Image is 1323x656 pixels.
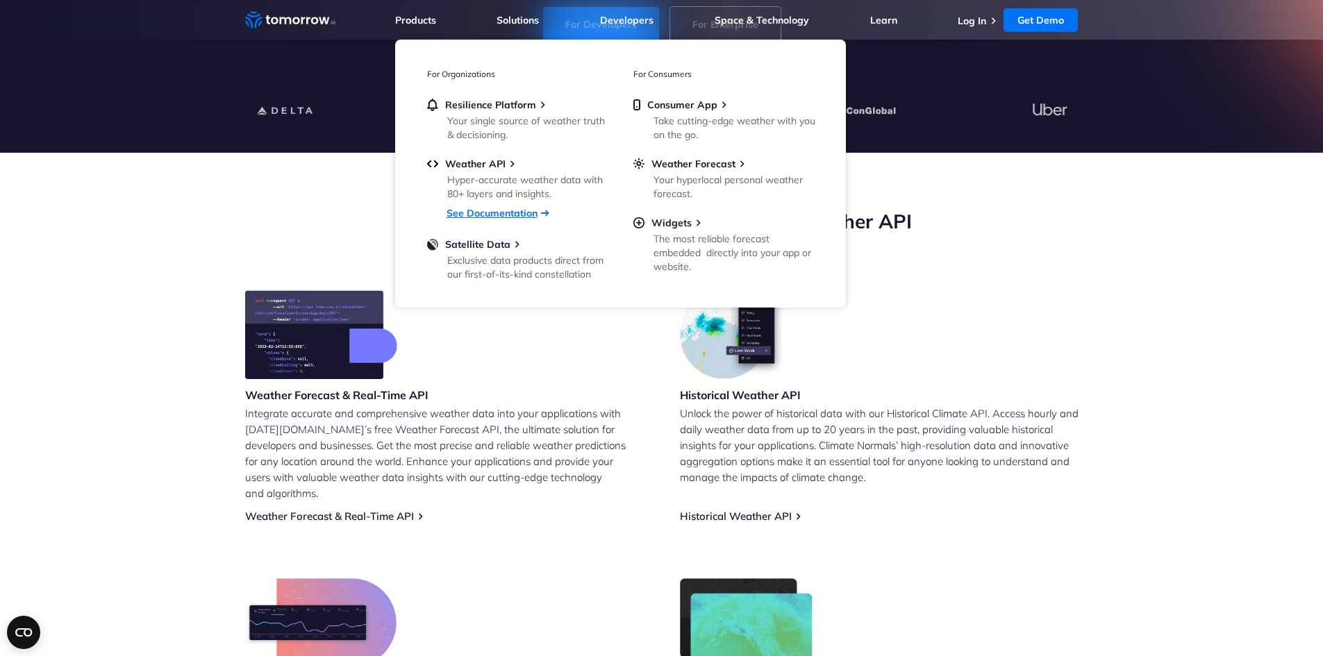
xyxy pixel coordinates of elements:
[427,69,608,79] h3: For Organizations
[958,15,986,27] a: Log In
[447,114,609,142] div: Your single source of weather truth & decisioning.
[427,99,608,139] a: Resilience PlatformYour single source of weather truth & decisioning.
[654,173,815,201] div: Your hyperlocal personal weather forecast.
[654,232,815,274] div: The most reliable forecast embedded directly into your app or website.
[445,99,536,111] span: Resilience Platform
[245,387,428,403] h3: Weather Forecast & Real-Time API
[1004,8,1078,32] a: Get Demo
[633,158,814,198] a: Weather ForecastYour hyperlocal personal weather forecast.
[651,158,735,170] span: Weather Forecast
[427,158,608,198] a: Weather APIHyper-accurate weather data with 80+ layers and insights.
[647,99,717,111] span: Consumer App
[633,217,644,229] img: plus-circle.svg
[447,173,609,201] div: Hyper-accurate weather data with 80+ layers and insights.
[654,114,815,142] div: Take cutting-edge weather with you on the go.
[633,158,644,170] img: sun.svg
[395,14,436,26] a: Products
[633,99,814,139] a: Consumer AppTake cutting-edge weather with you on the go.
[245,10,335,31] a: Home link
[427,158,438,170] img: api.svg
[7,616,40,649] button: Open CMP widget
[680,405,1079,485] p: Unlock the power of historical data with our Historical Climate API. Access hourly and daily weat...
[715,14,809,26] a: Space & Technology
[651,217,692,229] span: Widgets
[447,207,538,219] a: See Documentation
[445,238,510,251] span: Satellite Data
[447,253,609,281] div: Exclusive data products direct from our first-of-its-kind constellation
[445,158,506,170] span: Weather API
[245,510,414,523] a: Weather Forecast & Real-Time API
[633,217,814,271] a: WidgetsThe most reliable forecast embedded directly into your app or website.
[633,69,814,79] h3: For Consumers
[680,387,801,403] h3: Historical Weather API
[245,208,1079,235] h2: Leverage [DATE][DOMAIN_NAME]’s Free Weather API
[497,14,539,26] a: Solutions
[427,238,608,278] a: Satellite DataExclusive data products direct from our first-of-its-kind constellation
[870,14,897,26] a: Learn
[245,405,644,501] p: Integrate accurate and comprehensive weather data into your applications with [DATE][DOMAIN_NAME]...
[600,14,654,26] a: Developers
[680,510,792,523] a: Historical Weather API
[427,99,438,111] img: bell.svg
[427,238,438,251] img: satellite-data-menu.png
[633,99,640,111] img: mobile.svg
